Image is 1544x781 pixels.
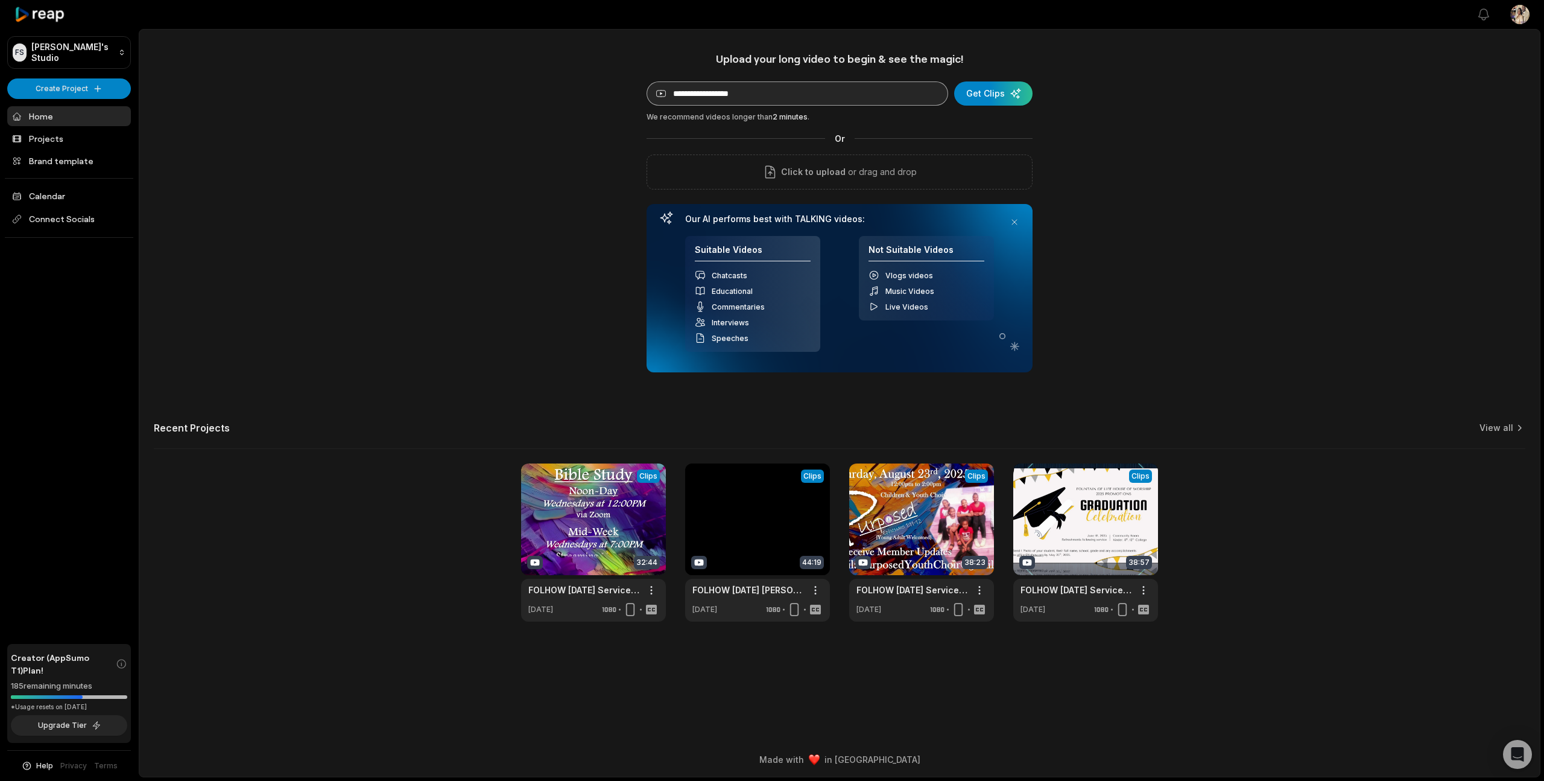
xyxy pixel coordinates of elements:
div: Open Intercom Messenger [1503,740,1532,769]
p: or drag and drop [846,165,917,179]
span: 2 minutes [773,112,808,121]
span: Or [825,132,855,145]
div: Made with in [GEOGRAPHIC_DATA] [150,753,1529,766]
p: [PERSON_NAME]'s Studio [31,42,113,63]
a: FOLHOW [DATE] [PERSON_NAME] [PERSON_NAME] [692,584,803,596]
span: Commentaries [712,302,765,311]
span: Live Videos [885,302,928,311]
span: Click to upload [781,165,846,179]
button: Help [21,760,53,771]
h1: Upload your long video to begin & see the magic! [647,52,1033,66]
a: FOLHOW [DATE] Service [DATE] [1020,584,1131,596]
a: Calendar [7,186,131,206]
a: Projects [7,129,131,148]
a: View all [1479,422,1513,434]
span: Help [36,760,53,771]
a: FOLHOW [DATE] Service "Rejoicing While Suffering" 1 [PERSON_NAME] 1:6-7 | [DATE] [856,584,967,596]
button: Get Clips [954,81,1033,106]
div: We recommend videos longer than . [647,112,1033,123]
h3: Our AI performs best with TALKING videos: [685,214,994,225]
div: 185 remaining minutes [11,680,127,692]
span: Speeches [712,334,748,343]
span: Chatcasts [712,271,747,280]
a: FOLHOW [DATE] Service "Rejoicing While Suffering" Pt. 3 Romans 5:1-5 | [PERSON_NAME] [PERSON_NAME] [528,584,639,596]
a: Terms [94,760,118,771]
span: Connect Socials [7,208,131,230]
span: Music Videos [885,287,934,296]
div: FS [13,43,27,62]
a: Privacy [60,760,87,771]
h4: Suitable Videos [695,244,811,262]
span: Interviews [712,318,749,327]
button: Create Project [7,78,131,99]
img: heart emoji [809,754,820,765]
h4: Not Suitable Videos [868,244,984,262]
a: Home [7,106,131,126]
span: Educational [712,287,753,296]
a: Brand template [7,151,131,171]
button: Upgrade Tier [11,715,127,736]
div: *Usage resets on [DATE] [11,703,127,712]
span: Vlogs videos [885,271,933,280]
span: Creator (AppSumo T1) Plan! [11,651,116,677]
h2: Recent Projects [154,422,230,434]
